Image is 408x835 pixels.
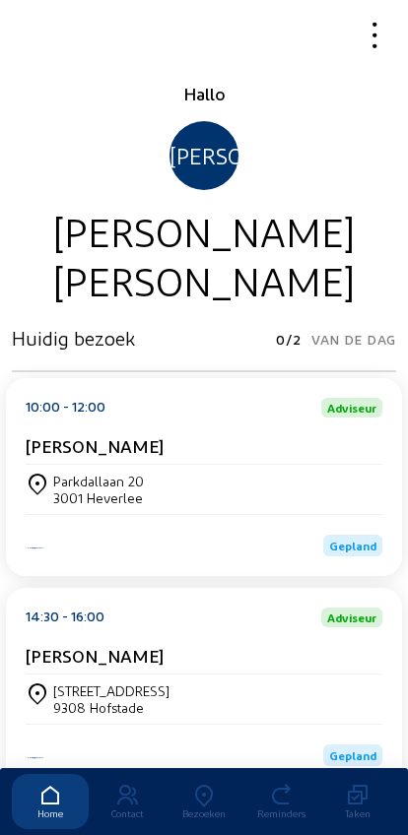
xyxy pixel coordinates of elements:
div: Parkdallaan 20 [53,473,144,489]
div: [PERSON_NAME] [12,206,396,255]
a: Contact [89,774,166,829]
span: 0/2 [276,326,302,353]
div: Home [12,807,89,819]
span: Adviseur [327,402,376,414]
span: Gepland [329,539,376,552]
div: Bezoeken [166,807,242,819]
span: Van de dag [311,326,396,353]
a: Home [12,774,89,829]
div: [PERSON_NAME] [12,255,396,304]
a: Reminders [242,774,319,829]
div: 14:30 - 16:00 [26,608,104,627]
div: 3001 Heverlee [53,489,144,506]
div: [STREET_ADDRESS] [53,682,170,699]
img: Energy Protect Ramen & Deuren [26,755,45,760]
div: 10:00 - 12:00 [26,398,105,417]
span: Gepland [329,748,376,762]
div: Reminders [242,807,319,819]
cam-card-title: [PERSON_NAME] [26,435,164,456]
span: Adviseur [327,611,376,623]
div: [PERSON_NAME] [170,121,238,190]
div: Taken [319,807,396,819]
div: 9308 Hofstade [53,699,170,716]
a: Bezoeken [166,774,242,829]
div: Contact [89,807,166,819]
a: Taken [319,774,396,829]
div: Hallo [12,82,396,105]
h3: Huidig bezoek [12,326,135,350]
img: Energy Protect Ramen & Deuren [26,546,45,550]
cam-card-title: [PERSON_NAME] [26,645,164,666]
